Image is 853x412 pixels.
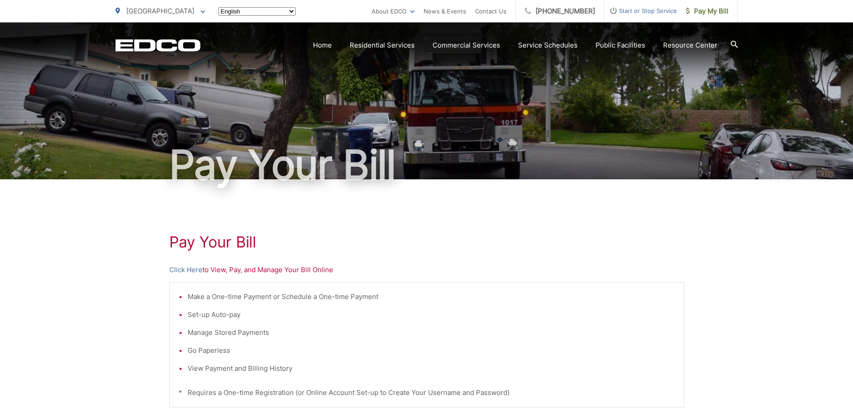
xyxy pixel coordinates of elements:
[188,363,675,374] li: View Payment and Billing History
[188,291,675,302] li: Make a One-time Payment or Schedule a One-time Payment
[424,6,466,17] a: News & Events
[188,327,675,338] li: Manage Stored Payments
[169,265,684,275] p: to View, Pay, and Manage Your Bill Online
[219,7,296,16] select: Select a language
[596,40,645,51] a: Public Facilities
[116,143,738,187] h1: Pay Your Bill
[433,40,500,51] a: Commercial Services
[663,40,717,51] a: Resource Center
[126,7,194,15] span: [GEOGRAPHIC_DATA]
[188,309,675,320] li: Set-up Auto-pay
[313,40,332,51] a: Home
[188,345,675,356] li: Go Paperless
[169,265,202,275] a: Click Here
[179,387,675,398] p: * Requires a One-time Registration (or Online Account Set-up to Create Your Username and Password)
[475,6,506,17] a: Contact Us
[518,40,578,51] a: Service Schedules
[372,6,415,17] a: About EDCO
[169,233,684,251] h1: Pay Your Bill
[686,6,729,17] span: Pay My Bill
[116,39,201,52] a: EDCD logo. Return to the homepage.
[350,40,415,51] a: Residential Services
